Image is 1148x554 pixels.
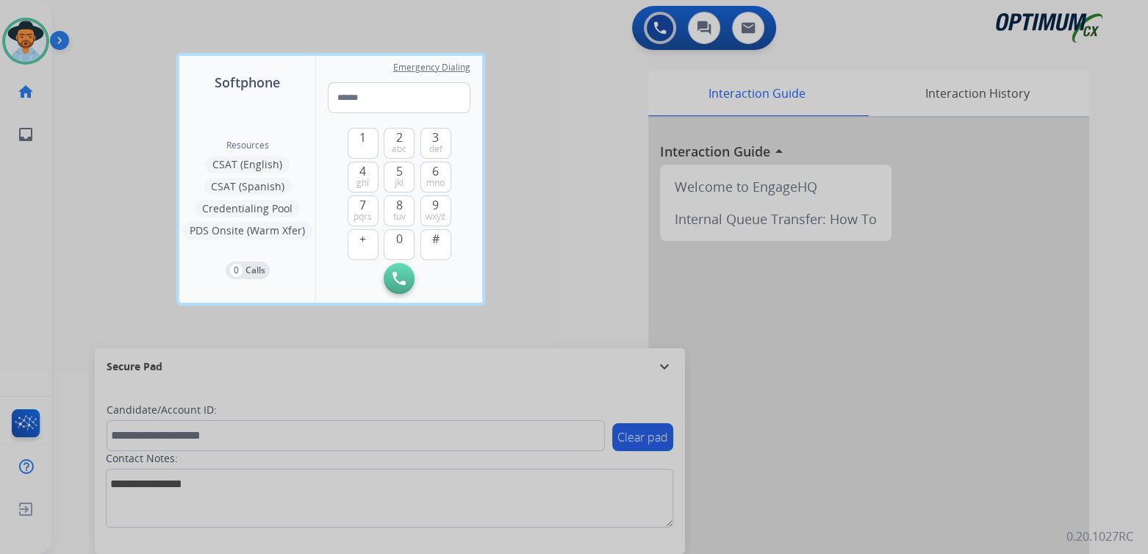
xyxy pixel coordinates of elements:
p: 0 [230,264,243,277]
button: CSAT (Spanish) [204,178,292,195]
span: 3 [432,129,439,146]
img: call-button [392,272,406,285]
button: Credentialing Pool [195,200,300,217]
button: 6mno [420,162,451,193]
span: Resources [226,140,269,151]
span: wxyz [426,211,445,223]
span: 5 [396,162,403,180]
span: mno [426,177,445,189]
button: 0 [384,229,415,260]
span: # [432,230,440,248]
button: 3def [420,128,451,159]
button: 2abc [384,128,415,159]
p: Calls [245,264,265,277]
span: 8 [396,196,403,214]
button: PDS Onsite (Warm Xfer) [182,222,312,240]
span: 9 [432,196,439,214]
button: 7pqrs [348,195,379,226]
span: pqrs [354,211,372,223]
button: 5jkl [384,162,415,193]
span: abc [392,143,406,155]
button: 4ghi [348,162,379,193]
span: def [429,143,442,155]
button: 9wxyz [420,195,451,226]
span: 6 [432,162,439,180]
button: + [348,229,379,260]
span: Emergency Dialing [393,62,470,73]
span: ghi [356,177,369,189]
button: 0Calls [226,262,270,279]
p: 0.20.1027RC [1066,528,1133,545]
span: Softphone [215,72,280,93]
button: 8tuv [384,195,415,226]
button: # [420,229,451,260]
button: CSAT (English) [205,156,290,173]
span: 2 [396,129,403,146]
span: 1 [359,129,366,146]
span: + [359,230,366,248]
button: 1 [348,128,379,159]
span: tuv [393,211,406,223]
span: 4 [359,162,366,180]
span: 0 [396,230,403,248]
span: 7 [359,196,366,214]
span: jkl [395,177,403,189]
